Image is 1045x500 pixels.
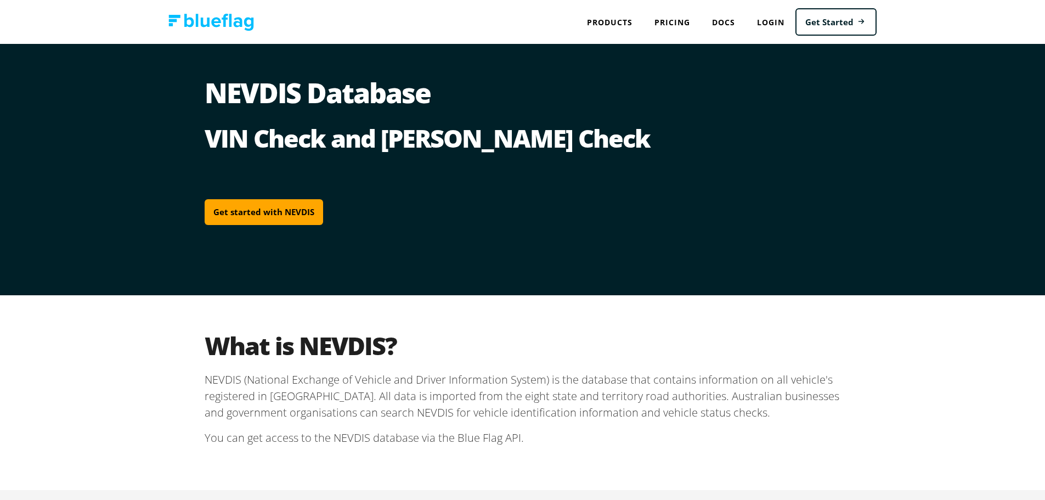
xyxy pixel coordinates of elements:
[205,79,841,123] h1: NEVDIS Database
[205,123,841,153] h2: VIN Check and [PERSON_NAME] Check
[205,421,841,455] p: You can get access to the NEVDIS database via the Blue Flag API.
[746,11,795,33] a: Login to Blue Flag application
[701,11,746,33] a: Docs
[205,372,841,421] p: NEVDIS (National Exchange of Vehicle and Driver Information System) is the database that contains...
[795,8,877,36] a: Get Started
[643,11,701,33] a: Pricing
[576,11,643,33] div: Products
[205,330,841,361] h2: What is NEVDIS?
[168,14,254,31] img: Blue Flag logo
[205,199,323,225] a: Get started with NEVDIS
